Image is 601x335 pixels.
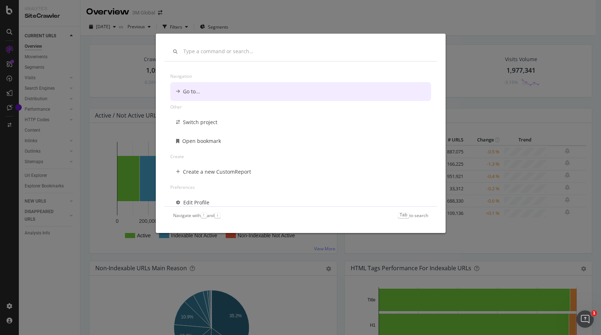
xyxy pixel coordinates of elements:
[183,88,200,95] div: Go to...
[183,119,217,126] div: Switch project
[182,137,221,145] div: Open bookmark
[173,212,221,219] div: Navigate with and
[183,168,251,175] div: Create a new CustomReport
[170,101,431,113] div: Other
[591,310,597,316] span: 1
[170,150,431,162] div: Create
[398,212,428,219] div: to search
[201,212,207,218] kbd: ↑
[214,212,221,218] kbd: ↓
[170,181,431,193] div: Preferences
[183,48,428,55] input: Type a command or search…
[398,212,409,218] kbd: Tab
[576,310,594,328] iframe: Intercom live chat
[170,70,431,82] div: Navigation
[183,199,209,206] div: Edit Profile
[156,34,446,233] div: modal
